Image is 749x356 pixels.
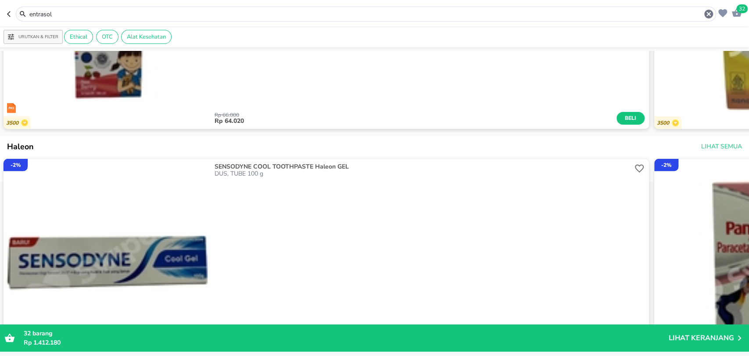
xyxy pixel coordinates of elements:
[64,30,93,44] div: Ethical
[96,30,118,44] div: OTC
[7,103,16,113] img: prekursor-icon.04a7e01b.svg
[65,33,93,41] span: Ethical
[657,120,672,126] p: 3500
[661,161,671,169] p: - 2 %
[4,30,63,44] button: Urutkan & Filter
[701,141,742,152] span: Lihat Semua
[24,338,61,347] span: Rp 1.412.180
[24,329,31,338] span: 32
[729,5,742,19] button: 32
[215,163,631,170] p: SENSODYNE COOL TOOTHPASTE Haleon GEL
[6,120,21,126] p: 3500
[215,112,616,118] p: Rp 66.000
[11,161,21,169] p: - 2 %
[698,139,744,155] button: Lihat Semua
[215,118,616,125] p: Rp 64.020
[215,170,632,177] p: DUS, TUBE 100 g
[616,112,645,125] button: Beli
[122,33,171,41] span: Alat Kesehatan
[29,10,703,19] input: Cari 4000+ produk di sini
[24,329,669,338] p: barang
[97,33,118,41] span: OTC
[736,4,748,13] span: 32
[623,114,638,123] span: Beli
[18,34,58,40] p: Urutkan & Filter
[121,30,172,44] div: Alat Kesehatan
